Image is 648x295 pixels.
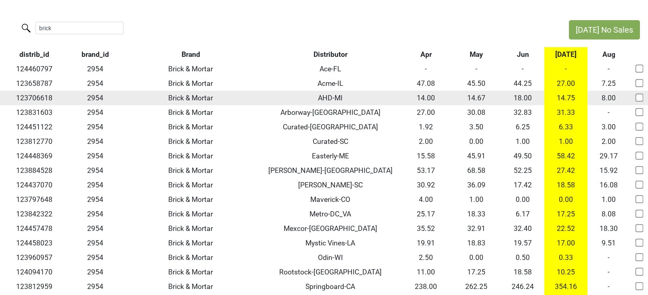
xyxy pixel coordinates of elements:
td: 2.00 [587,134,630,149]
td: 32.91 [451,221,502,236]
td: 19.91 [401,236,452,250]
td: 8.00 [587,91,630,105]
td: 27.00 [401,105,452,120]
th: Apr: activate to sort column ascending [401,47,452,62]
td: - [451,62,502,76]
td: Curated-SC [260,134,401,149]
td: 354.16 [544,279,587,294]
td: 32.40 [502,221,544,236]
td: 52.25 [502,163,544,178]
td: 2954 [69,134,121,149]
button: [DATE] No Sales [569,20,640,39]
td: Brick & Mortar [122,120,260,134]
td: 3.50 [451,120,502,134]
td: 0.50 [502,250,544,265]
td: 17.25 [451,265,502,279]
td: 6.33 [544,120,587,134]
td: 11.00 [401,265,452,279]
td: 49.50 [502,149,544,163]
td: 18.30 [587,221,630,236]
td: 0.33 [544,250,587,265]
td: 17.42 [502,178,544,192]
th: Jul: activate to sort column ascending [544,47,587,62]
td: 2954 [69,62,121,76]
th: &nbsp;: activate to sort column ascending [630,47,648,62]
td: 1.92 [401,120,452,134]
td: 58.42 [544,149,587,163]
td: 25.17 [401,207,452,221]
td: 18.33 [451,207,502,221]
td: 32.83 [502,105,544,120]
td: 18.58 [544,178,587,192]
th: Aug: activate to sort column ascending [587,47,630,62]
td: 1.00 [544,134,587,149]
td: 3.00 [587,120,630,134]
td: [PERSON_NAME]-[GEOGRAPHIC_DATA] [260,163,401,178]
td: 2.50 [401,250,452,265]
td: Brick & Mortar [122,62,260,76]
td: 44.25 [502,76,544,91]
td: - [587,105,630,120]
td: Brick & Mortar [122,134,260,149]
td: 18.58 [502,265,544,279]
td: Brick & Mortar [122,207,260,221]
td: 2954 [69,149,121,163]
td: 35.52 [401,221,452,236]
td: 14.00 [401,91,452,105]
td: 6.17 [502,207,544,221]
td: 14.67 [451,91,502,105]
td: 2954 [69,250,121,265]
td: Brick & Mortar [122,163,260,178]
td: 30.92 [401,178,452,192]
td: 45.91 [451,149,502,163]
td: 1.00 [502,134,544,149]
td: 2954 [69,163,121,178]
td: 2954 [69,91,121,105]
td: 4.00 [401,192,452,207]
th: Distributor: activate to sort column descending [260,47,401,62]
td: 7.25 [587,76,630,91]
td: Rootstock-[GEOGRAPHIC_DATA] [260,265,401,279]
td: 2954 [69,236,121,250]
td: 246.24 [502,279,544,294]
td: 53.17 [401,163,452,178]
td: - [401,62,452,76]
td: 15.58 [401,149,452,163]
td: 2954 [69,105,121,120]
td: 22.52 [544,221,587,236]
td: 262.25 [451,279,502,294]
td: 14.75 [544,91,587,105]
td: Brick & Mortar [122,91,260,105]
td: AHD-MI [260,91,401,105]
td: 10.25 [544,265,587,279]
td: Brick & Mortar [122,236,260,250]
td: Easterly-ME [260,149,401,163]
td: - [587,279,630,294]
td: 27.00 [544,76,587,91]
td: 2954 [69,265,121,279]
td: 0.00 [451,134,502,149]
td: 18.83 [451,236,502,250]
td: 1.00 [451,192,502,207]
td: 9.51 [587,236,630,250]
td: 19.57 [502,236,544,250]
td: 16.08 [587,178,630,192]
td: - [502,62,544,76]
td: Brick & Mortar [122,178,260,192]
td: Curated-[GEOGRAPHIC_DATA] [260,120,401,134]
td: 6.25 [502,120,544,134]
td: Mexcor-[GEOGRAPHIC_DATA] [260,221,401,236]
td: 45.50 [451,76,502,91]
td: 36.09 [451,178,502,192]
td: Brick & Mortar [122,149,260,163]
td: 29.17 [587,149,630,163]
td: Odin-WI [260,250,401,265]
td: Maverick-CO [260,192,401,207]
td: 2954 [69,221,121,236]
td: Springboard-CA [260,279,401,294]
td: Ace-FL [260,62,401,76]
td: 2954 [69,192,121,207]
td: - [544,62,587,76]
td: 2954 [69,207,121,221]
td: Mystic Vines-LA [260,236,401,250]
